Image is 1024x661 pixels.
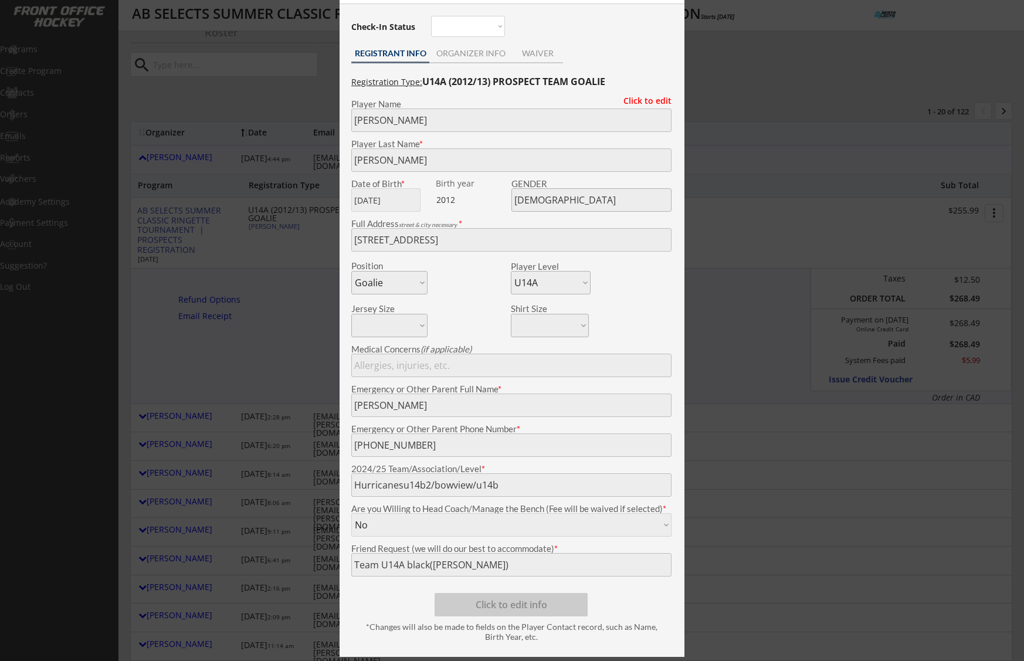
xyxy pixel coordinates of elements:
div: Click to edit [615,97,672,105]
div: 2012 [436,194,510,206]
div: Player Level [511,262,591,271]
div: Player Last Name [351,140,672,148]
div: GENDER [511,179,672,188]
div: Are you Willing to Head Coach/Manage the Bench (Fee will be waived if selected) [351,504,672,513]
div: We are transitioning the system to collect and store date of birth instead of just birth year to ... [436,179,509,188]
div: Birth year [436,179,509,188]
em: (if applicable) [421,344,472,354]
button: Click to edit info [435,593,588,616]
div: WAIVER [512,49,563,57]
div: Full Address [351,219,672,228]
div: Shirt Size [511,304,571,313]
input: Allergies, injuries, etc. [351,354,672,377]
div: Jersey Size [351,304,412,313]
div: Medical Concerns [351,345,672,354]
div: Date of Birth [351,179,428,188]
div: 2024/25 Team/Association/Level [351,465,672,473]
div: Player Name [351,100,672,109]
u: Registration Type: [351,76,422,87]
strong: U14A (2012/13) PROSPECT TEAM GOALIE [422,75,605,88]
div: ORGANIZER INFO [429,49,512,57]
div: Position [351,262,412,270]
div: Emergency or Other Parent Phone Number [351,425,672,433]
div: REGISTRANT INFO [351,49,429,57]
input: Street, City, Province/State [351,228,672,252]
div: *Changes will also be made to fields on the Player Contact record, such as Name, Birth Year, etc. [357,622,666,642]
div: Emergency or Other Parent Full Name [351,385,672,394]
div: Friend Request (we will do our best to accommodate) [351,544,672,553]
div: Check-In Status [351,23,418,31]
em: street & city necessary [399,221,457,228]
